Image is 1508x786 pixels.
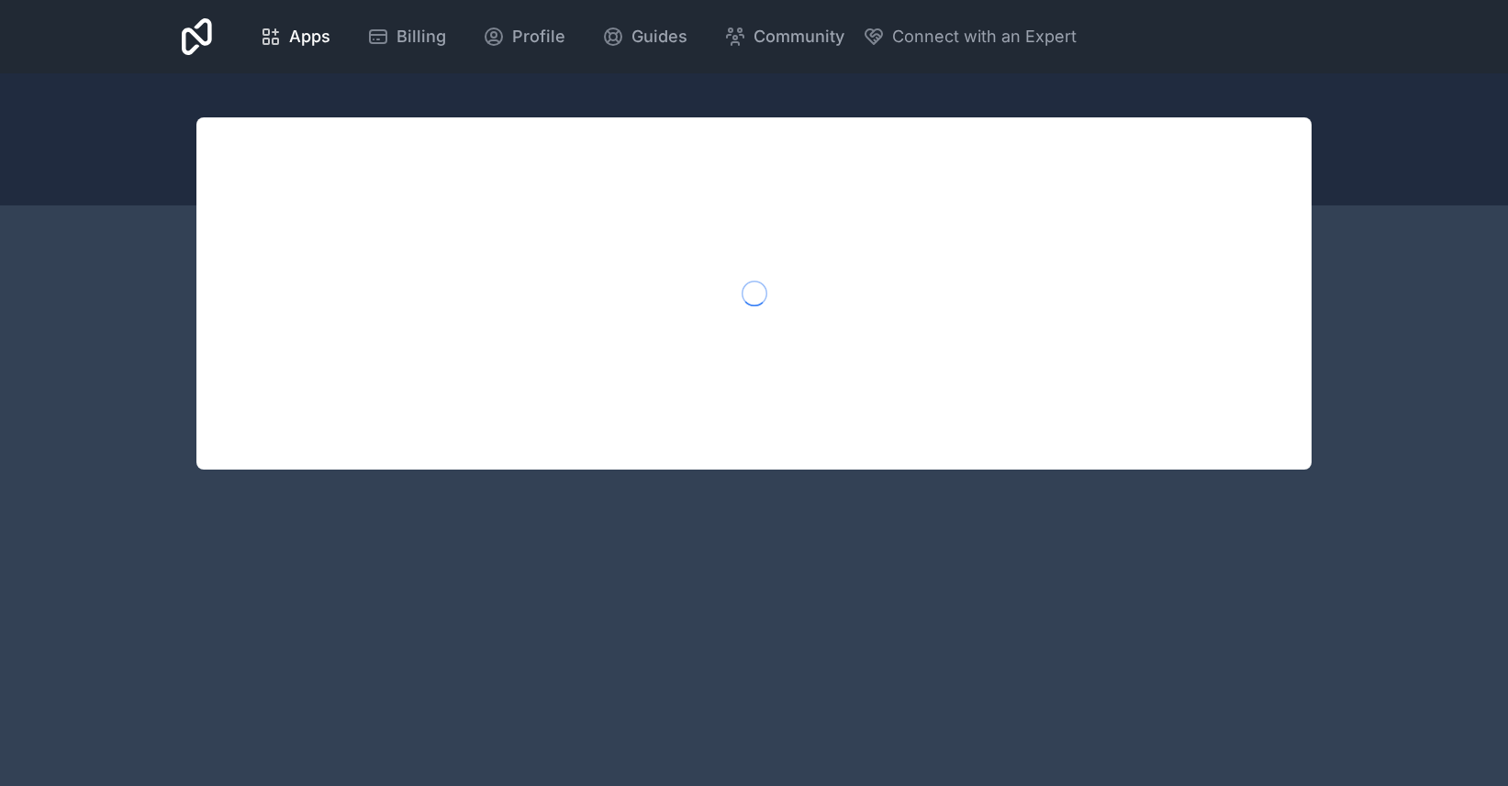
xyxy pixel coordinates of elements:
button: Connect with an Expert [863,24,1077,50]
span: Apps [289,24,330,50]
a: Community [709,17,859,57]
a: Guides [587,17,702,57]
a: Billing [352,17,461,57]
a: Apps [245,17,345,57]
span: Billing [397,24,446,50]
span: Connect with an Expert [892,24,1077,50]
a: Profile [468,17,580,57]
span: Guides [631,24,687,50]
span: Profile [512,24,565,50]
span: Community [754,24,844,50]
